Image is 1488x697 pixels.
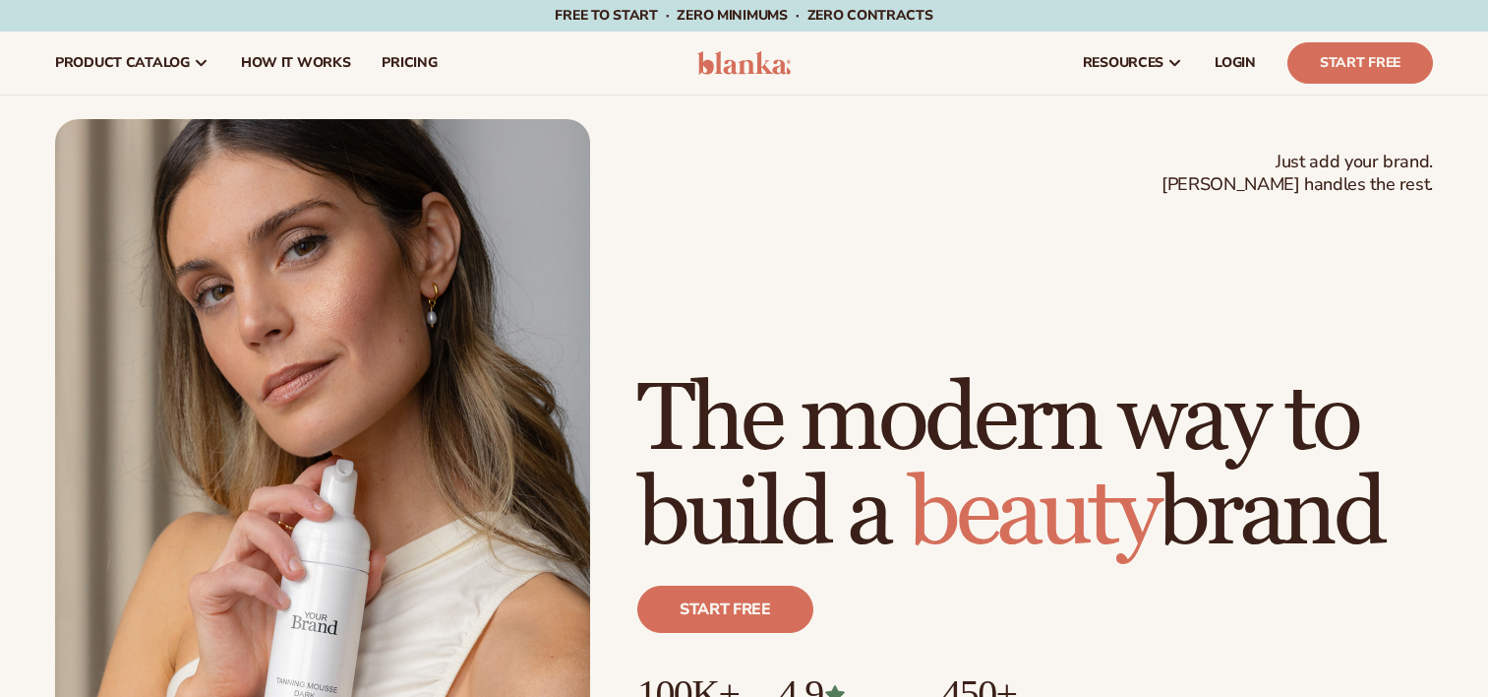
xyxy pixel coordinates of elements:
img: logo [697,51,791,75]
span: How It Works [241,55,351,71]
span: Just add your brand. [PERSON_NAME] handles the rest. [1161,151,1433,197]
h1: The modern way to build a brand [637,373,1433,562]
a: How It Works [225,32,367,95]
a: pricing [366,32,452,95]
span: Free to start · ZERO minimums · ZERO contracts [555,6,932,25]
span: beauty [908,457,1158,572]
span: LOGIN [1215,55,1256,71]
a: resources [1067,32,1199,95]
a: Start Free [1287,42,1433,84]
a: Start free [637,586,813,633]
span: pricing [382,55,437,71]
a: product catalog [39,32,225,95]
span: product catalog [55,55,190,71]
span: resources [1083,55,1163,71]
a: LOGIN [1199,32,1272,95]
